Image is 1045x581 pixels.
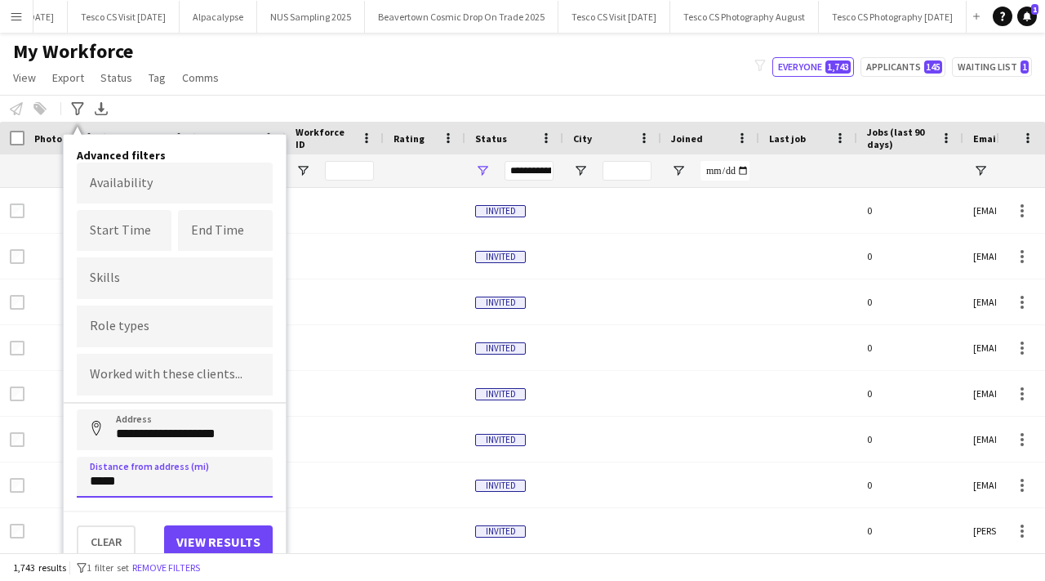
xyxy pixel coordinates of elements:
[46,67,91,88] a: Export
[671,132,703,145] span: Joined
[857,188,963,233] div: 0
[296,163,310,178] button: Open Filter Menu
[857,463,963,507] div: 0
[7,67,42,88] a: View
[13,39,133,64] span: My Workforce
[573,132,592,145] span: City
[475,388,526,400] span: Invited
[857,234,963,279] div: 0
[475,480,526,492] span: Invited
[94,67,139,88] a: Status
[475,297,526,309] span: Invited
[91,99,111,118] app-action-btn: Export XLSX
[573,163,588,178] button: Open Filter Menu
[10,341,24,355] input: Row Selection is disabled for this row (unchecked)
[670,1,819,33] button: Tesco CS Photography August
[772,57,854,77] button: Everyone1,743
[475,251,526,263] span: Invited
[87,561,129,574] span: 1 filter set
[825,60,851,74] span: 1,743
[90,270,260,285] input: Type to search skills...
[142,67,172,88] a: Tag
[10,295,24,310] input: Row Selection is disabled for this row (unchecked)
[475,132,507,145] span: Status
[857,508,963,553] div: 0
[149,70,166,85] span: Tag
[394,132,425,145] span: Rating
[180,1,257,33] button: Alpacalypse
[671,163,686,178] button: Open Filter Menu
[365,1,558,33] button: Beavertown Cosmic Drop On Trade 2025
[857,279,963,324] div: 0
[13,70,36,85] span: View
[1031,4,1038,15] span: 1
[867,126,934,150] span: Jobs (last 90 days)
[34,132,62,145] span: Photo
[90,320,260,334] input: Type to search role types...
[973,163,988,178] button: Open Filter Menu
[10,478,24,493] input: Row Selection is disabled for this row (unchecked)
[68,1,180,33] button: Tesco CS Visit [DATE]
[77,525,136,558] button: Clear
[924,60,942,74] span: 145
[558,1,670,33] button: Tesco CS Visit [DATE]
[475,342,526,355] span: Invited
[206,132,254,145] span: Last Name
[1017,7,1037,26] a: 1
[857,325,963,370] div: 0
[10,203,24,218] input: Row Selection is disabled for this row (unchecked)
[857,417,963,462] div: 0
[700,161,749,181] input: Joined Filter Input
[296,126,354,150] span: Workforce ID
[257,1,365,33] button: NUS Sampling 2025
[475,434,526,446] span: Invited
[116,132,166,145] span: First Name
[769,132,806,145] span: Last job
[77,148,273,163] h4: Advanced filters
[475,525,526,538] span: Invited
[10,524,24,539] input: Row Selection is disabled for this row (unchecked)
[68,99,87,118] app-action-btn: Advanced filters
[952,57,1032,77] button: Waiting list1
[10,387,24,401] input: Row Selection is disabled for this row (unchecked)
[182,70,219,85] span: Comms
[10,432,24,447] input: Row Selection is disabled for this row (unchecked)
[1021,60,1029,74] span: 1
[52,70,84,85] span: Export
[475,205,526,217] span: Invited
[10,249,24,264] input: Row Selection is disabled for this row (unchecked)
[129,559,203,577] button: Remove filters
[860,57,945,77] button: Applicants145
[857,371,963,416] div: 0
[603,161,651,181] input: City Filter Input
[819,1,967,33] button: Tesco CS Photography [DATE]
[475,163,490,178] button: Open Filter Menu
[973,132,999,145] span: Email
[100,70,132,85] span: Status
[164,525,273,558] button: View results
[90,368,260,382] input: Type to search clients...
[325,161,374,181] input: Workforce ID Filter Input
[176,67,225,88] a: Comms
